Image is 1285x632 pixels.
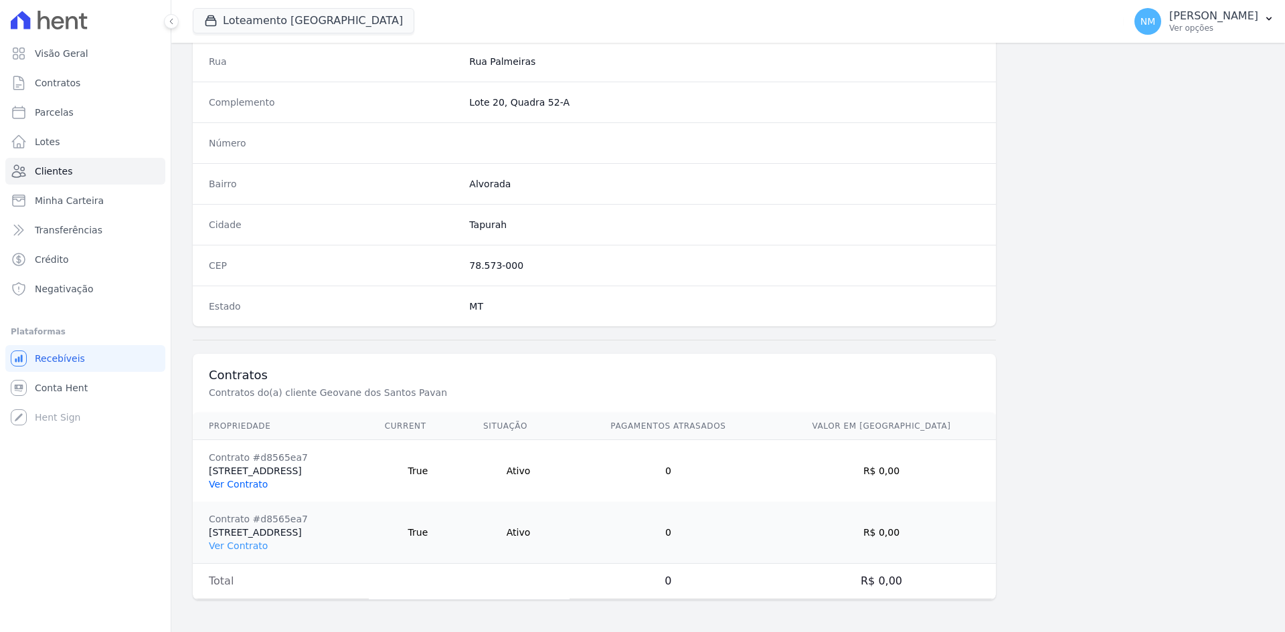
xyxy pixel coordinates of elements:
[467,502,570,564] td: Ativo
[570,564,767,599] td: 0
[5,128,165,155] a: Lotes
[209,218,458,231] dt: Cidade
[209,55,458,68] dt: Rua
[469,259,980,272] dd: 78.573-000
[35,135,60,148] span: Lotes
[35,223,102,237] span: Transferências
[570,502,767,564] td: 0
[35,282,94,296] span: Negativação
[35,47,88,60] span: Visão Geral
[35,381,88,395] span: Conta Hent
[767,564,996,599] td: R$ 0,00
[5,99,165,126] a: Parcelas
[35,194,104,207] span: Minha Carteira
[35,106,74,119] span: Parcelas
[469,300,980,313] dd: MT
[209,386,659,399] p: Contratos do(a) cliente Geovane dos Santos Pavan
[35,76,80,90] span: Contratos
[469,55,980,68] dd: Rua Palmeiras
[209,540,268,551] a: Ver Contrato
[209,367,980,383] h3: Contratos
[469,218,980,231] dd: Tapurah
[209,451,353,464] div: Contrato #d8565ea7
[193,8,414,33] button: Loteamento [GEOGRAPHIC_DATA]
[5,158,165,185] a: Clientes
[209,96,458,109] dt: Complemento
[369,413,467,440] th: Current
[193,440,369,502] td: [STREET_ADDRESS]
[209,300,458,313] dt: Estado
[570,440,767,502] td: 0
[570,413,767,440] th: Pagamentos Atrasados
[209,177,458,191] dt: Bairro
[5,375,165,401] a: Conta Hent
[5,246,165,273] a: Crédito
[469,96,980,109] dd: Lote 20, Quadra 52-A
[469,177,980,191] dd: Alvorada
[369,502,467,564] td: True
[193,564,369,599] td: Total
[1140,17,1156,26] span: NM
[1169,23,1258,33] p: Ver opções
[35,253,69,266] span: Crédito
[5,276,165,302] a: Negativação
[193,502,369,564] td: [STREET_ADDRESS]
[5,345,165,372] a: Recebíveis
[35,352,85,365] span: Recebíveis
[369,440,467,502] td: True
[209,479,268,490] a: Ver Contrato
[209,136,458,150] dt: Número
[35,165,72,178] span: Clientes
[209,512,353,526] div: Contrato #d8565ea7
[5,40,165,67] a: Visão Geral
[11,324,160,340] div: Plataformas
[193,413,369,440] th: Propriedade
[467,440,570,502] td: Ativo
[1124,3,1285,40] button: NM [PERSON_NAME] Ver opções
[5,187,165,214] a: Minha Carteira
[5,217,165,243] a: Transferências
[767,502,996,564] td: R$ 0,00
[209,259,458,272] dt: CEP
[5,70,165,96] a: Contratos
[467,413,570,440] th: Situação
[767,413,996,440] th: Valor em [GEOGRAPHIC_DATA]
[1169,9,1258,23] p: [PERSON_NAME]
[767,440,996,502] td: R$ 0,00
